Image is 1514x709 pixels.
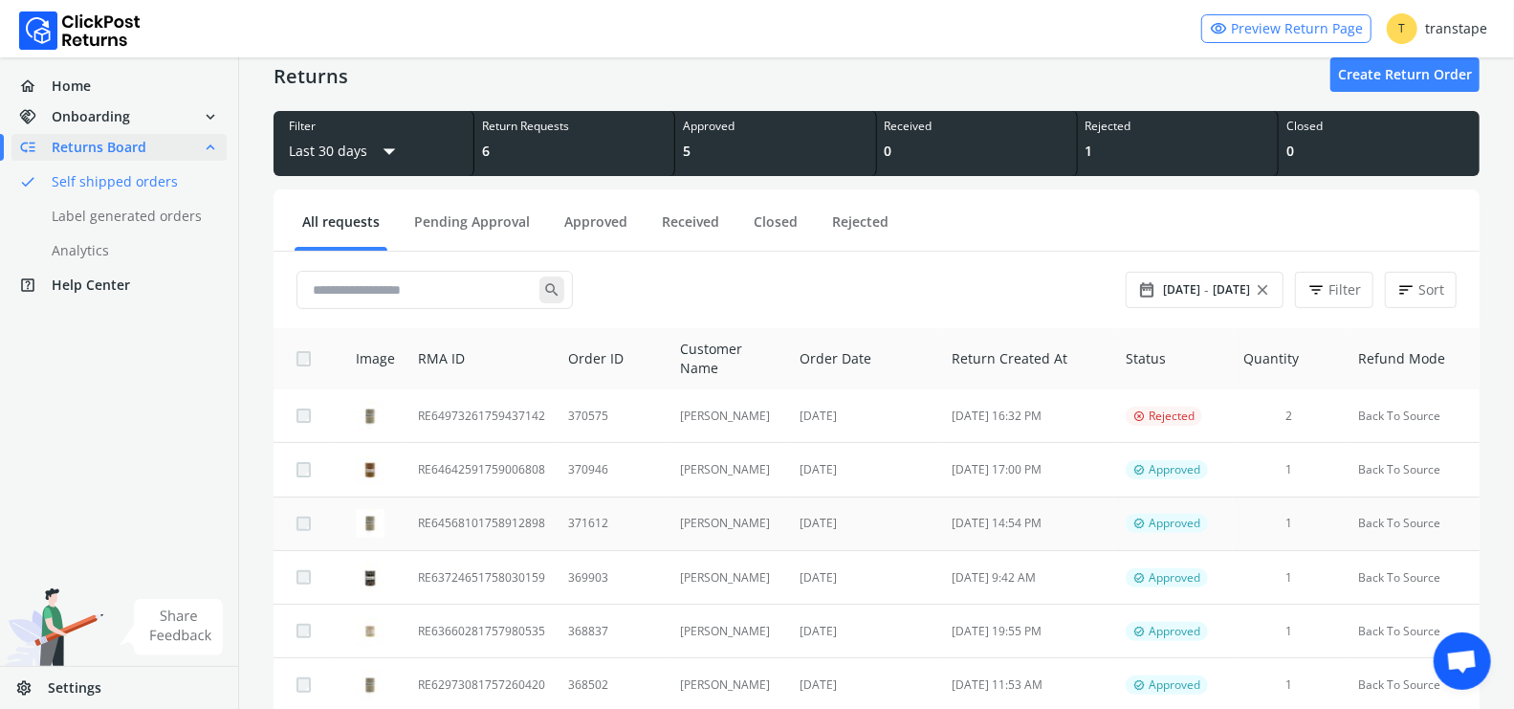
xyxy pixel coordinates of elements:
[295,212,387,246] a: All requests
[406,443,557,497] td: RE64642591759006808
[482,142,667,161] div: 6
[19,103,52,130] span: handshake
[19,73,52,100] span: home
[202,134,219,161] span: expand_less
[11,203,250,230] a: Label generated orders
[885,119,1069,134] div: Received
[406,389,557,443] td: RE64973261759437142
[539,277,564,303] span: search
[557,328,669,389] th: Order ID
[356,509,384,538] img: row_image
[19,134,52,161] span: low_priority
[1201,14,1371,43] a: visibilityPreview Return Page
[406,497,557,550] td: RE64568101758912898
[1133,570,1145,586] span: verified
[1347,550,1480,604] td: Back To Source
[654,212,727,246] a: Received
[356,564,384,592] img: row_image
[669,605,788,658] td: [PERSON_NAME]
[885,142,1069,161] div: 0
[1149,516,1200,531] span: Approved
[406,212,538,246] a: Pending Approval
[11,73,227,100] a: homeHome
[1133,624,1145,639] span: verified
[1133,677,1145,693] span: verified
[11,168,250,195] a: doneSelf shipped orders
[557,497,669,550] td: 371612
[788,443,940,497] td: [DATE]
[406,550,557,604] td: RE63724651758030159
[19,11,141,50] img: Logo
[1133,516,1145,531] span: verified
[19,168,36,195] span: done
[52,276,130,295] span: Help Center
[1213,282,1250,298] span: [DATE]
[356,671,384,699] img: row_image
[1254,277,1271,303] span: close
[788,605,940,658] td: [DATE]
[11,237,250,264] a: Analytics
[788,389,940,443] td: [DATE]
[1233,497,1347,550] td: 1
[1307,277,1325,303] span: filter_list
[15,675,48,701] span: settings
[11,272,227,299] a: help_centerHelp Center
[1233,389,1347,443] td: 2
[1385,272,1457,308] button: sortSort
[557,605,669,658] td: 368837
[333,328,406,389] th: Image
[1233,443,1347,497] td: 1
[52,138,146,157] span: Returns Board
[746,212,805,246] a: Closed
[788,550,940,604] td: [DATE]
[683,142,867,161] div: 5
[1347,389,1480,443] td: Back To Source
[557,550,669,604] td: 369903
[940,328,1114,389] th: Return Created At
[1387,13,1487,44] div: transtape
[940,605,1114,658] td: [DATE] 19:55 PM
[274,65,348,88] h4: Returns
[48,678,101,698] span: Settings
[1286,142,1472,161] div: 0
[824,212,896,246] a: Rejected
[1149,624,1200,639] span: Approved
[120,599,224,655] img: share feedback
[1133,409,1145,424] span: highlight_off
[669,497,788,550] td: [PERSON_NAME]
[356,455,384,484] img: row_image
[1163,282,1200,298] span: [DATE]
[1233,605,1347,658] td: 1
[940,550,1114,604] td: [DATE] 9:42 AM
[1347,605,1480,658] td: Back To Source
[19,272,52,299] span: help_center
[1086,119,1270,134] div: Rejected
[788,497,940,550] td: [DATE]
[482,119,667,134] div: Return Requests
[1149,677,1200,693] span: Approved
[289,134,404,168] button: Last 30 daysarrow_drop_down
[1328,280,1361,299] span: Filter
[1114,328,1233,389] th: Status
[1086,142,1270,161] div: 1
[202,103,219,130] span: expand_more
[1286,119,1472,134] div: Closed
[1330,57,1480,92] a: Create Return Order
[1434,632,1491,690] div: Open chat
[683,119,867,134] div: Approved
[940,389,1114,443] td: [DATE] 16:32 PM
[375,134,404,168] span: arrow_drop_down
[669,550,788,604] td: [PERSON_NAME]
[557,443,669,497] td: 370946
[557,212,635,246] a: Approved
[557,389,669,443] td: 370575
[406,328,557,389] th: RMA ID
[1347,497,1480,550] td: Back To Source
[356,617,384,646] img: row_image
[1149,462,1200,477] span: Approved
[1233,550,1347,604] td: 1
[1149,409,1195,424] span: Rejected
[669,443,788,497] td: [PERSON_NAME]
[406,605,557,658] td: RE63660281757980535
[356,402,384,431] img: row_image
